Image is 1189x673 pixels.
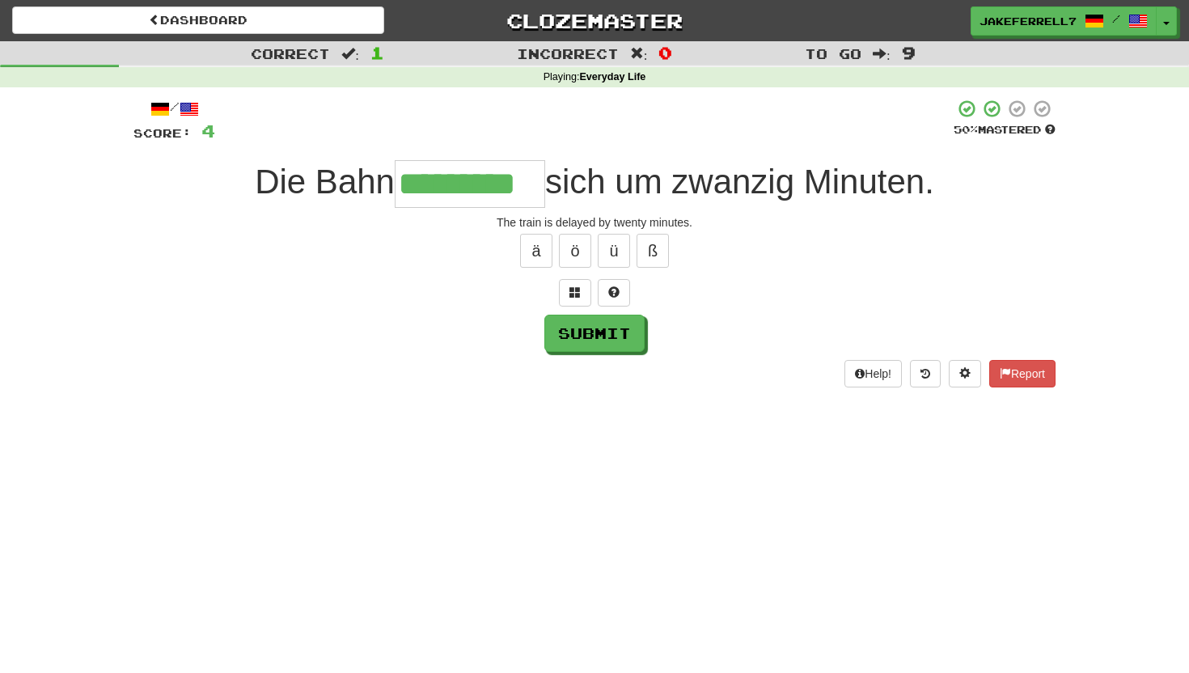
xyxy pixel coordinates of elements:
span: 1 [370,43,384,62]
span: : [341,47,359,61]
a: Dashboard [12,6,384,34]
button: Round history (alt+y) [910,360,941,387]
div: / [133,99,215,119]
a: jakeferrell7 / [971,6,1157,36]
div: The train is delayed by twenty minutes. [133,214,1056,231]
span: : [873,47,891,61]
span: 0 [658,43,672,62]
span: Incorrect [517,45,619,61]
button: Submit [544,315,645,352]
button: ü [598,234,630,268]
button: ö [559,234,591,268]
span: 4 [201,121,215,141]
div: Mastered [954,123,1056,138]
span: Correct [251,45,330,61]
button: Help! [844,360,902,387]
a: Clozemaster [408,6,781,35]
button: ß [637,234,669,268]
span: : [630,47,648,61]
span: Die Bahn [255,163,395,201]
span: 9 [902,43,916,62]
span: jakeferrell7 [980,14,1077,28]
span: sich um zwanzig Minuten. [545,163,934,201]
button: Report [989,360,1056,387]
span: To go [805,45,861,61]
button: ä [520,234,552,268]
span: Score: [133,126,192,140]
span: / [1112,13,1120,24]
button: Single letter hint - you only get 1 per sentence and score half the points! alt+h [598,279,630,307]
span: 50 % [954,123,978,136]
button: Switch sentence to multiple choice alt+p [559,279,591,307]
strong: Everyday Life [579,71,645,83]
